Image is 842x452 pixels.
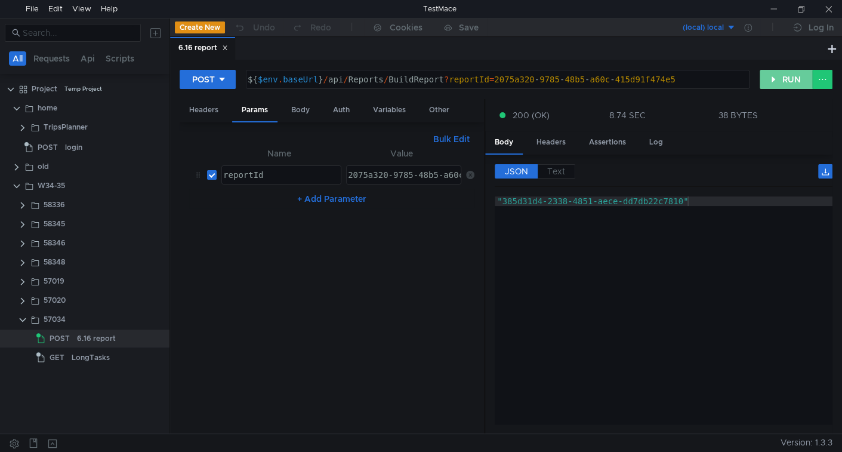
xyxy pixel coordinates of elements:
div: (local) local [683,22,724,33]
div: login [65,139,82,156]
span: JSON [505,166,528,177]
div: 58345 [44,215,65,233]
div: 38 BYTES [718,110,758,121]
div: 58346 [44,234,66,252]
span: GET [50,349,64,367]
div: Headers [527,131,575,153]
span: Text [547,166,565,177]
span: POST [50,330,70,348]
div: old [38,158,49,176]
button: Scripts [102,51,138,66]
div: Body [282,99,319,121]
span: 200 (OK) [513,109,550,122]
div: Body [485,131,523,155]
span: Version: 1.3.3 [781,434,832,451]
div: Params [232,99,277,122]
button: Undo [225,19,283,36]
div: Headers [180,99,228,121]
button: Api [77,51,98,66]
div: Variables [363,99,415,121]
input: Search... [23,26,134,39]
th: Name [217,146,341,161]
button: Redo [283,19,340,36]
button: Requests [30,51,73,66]
div: LongTasks [72,349,110,367]
div: 58336 [44,196,65,214]
button: RUN [760,70,813,89]
div: Save [459,23,479,32]
div: 57019 [44,272,64,290]
div: 57020 [44,291,66,309]
button: POST [180,70,236,89]
div: Temp Project [64,80,102,98]
div: Redo [310,20,331,35]
div: 57034 [44,310,66,328]
div: Project [32,80,57,98]
div: Cookies [390,20,422,35]
div: Log [640,131,673,153]
div: Other [420,99,459,121]
button: Bulk Edit [428,132,474,146]
button: All [9,51,26,66]
div: Log In [809,20,834,35]
div: 6.16 report [178,42,228,54]
div: 8.74 SEC [609,110,645,121]
div: Assertions [579,131,636,153]
th: Value [341,146,461,161]
div: Auth [323,99,359,121]
div: POST [192,73,215,86]
div: home [38,99,57,117]
div: Undo [253,20,275,35]
button: Create New [175,21,225,33]
div: 6.16 report [77,330,116,348]
div: TripsPlanner [44,118,88,136]
button: (local) local [653,18,736,37]
span: POST [38,139,58,156]
button: + Add Parameter [292,192,371,206]
div: 58348 [44,253,65,271]
div: W34-35 [38,177,65,195]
